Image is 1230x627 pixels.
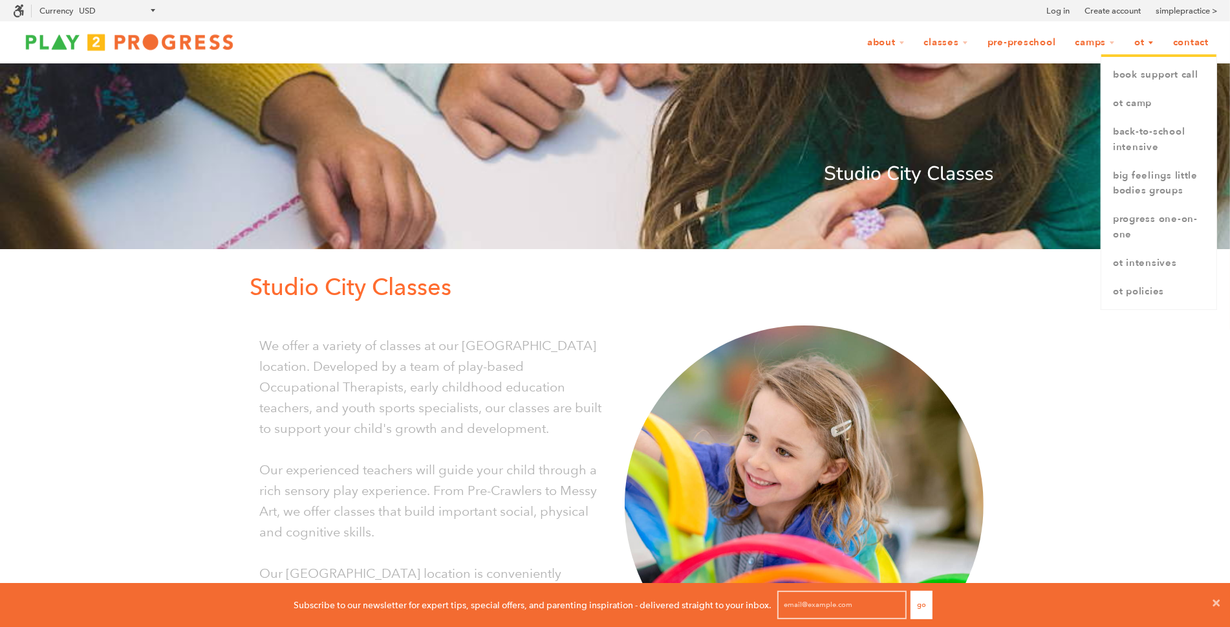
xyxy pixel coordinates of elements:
[250,269,993,306] p: Studio City Classes
[1101,89,1216,118] a: OT Camp
[916,30,976,55] a: Classes
[39,6,73,16] label: Currency
[1101,162,1216,206] a: Big Feelings Little Bodies Groups
[859,30,913,55] a: About
[911,591,933,619] button: Go
[1101,249,1216,278] a: OT Intensives
[1156,5,1217,17] a: simplepractice >
[1101,205,1216,249] a: Progress One-on-One
[1126,30,1162,55] a: OT
[1101,278,1216,306] a: OT Policies
[294,598,771,612] p: Subscribe to our newsletter for expert tips, special offers, and parenting inspiration - delivere...
[979,30,1064,55] a: Pre-Preschool
[1046,5,1070,17] a: Log in
[237,159,993,190] p: Studio City Classes
[1084,5,1141,17] a: Create account
[1101,118,1216,162] a: Back-to-School Intensive
[777,591,907,619] input: email@example.com
[1067,30,1124,55] a: Camps
[259,459,605,542] p: Our experienced teachers will guide your child through a rich sensory play experience. From Pre-C...
[13,29,246,55] img: Play2Progress logo
[1101,61,1216,89] a: book support call
[1165,30,1217,55] a: Contact
[259,335,605,439] p: We offer a variety of classes at our [GEOGRAPHIC_DATA] location. Developed by a team of play-base...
